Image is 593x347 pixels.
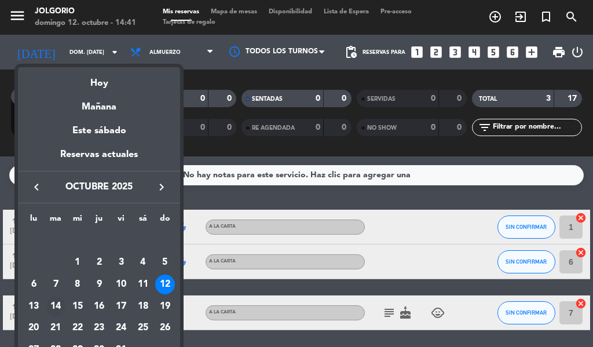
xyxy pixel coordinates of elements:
[45,273,67,295] td: 7 de octubre de 2025
[89,212,111,230] th: jueves
[111,253,131,272] div: 3
[23,295,45,317] td: 13 de octubre de 2025
[45,212,67,230] th: martes
[89,252,111,274] td: 2 de octubre de 2025
[110,295,132,317] td: 17 de octubre de 2025
[30,180,43,194] i: keyboard_arrow_left
[89,275,109,294] div: 9
[18,147,180,171] div: Reservas actuales
[132,317,154,339] td: 25 de octubre de 2025
[46,319,65,338] div: 21
[110,273,132,295] td: 10 de octubre de 2025
[67,212,89,230] th: miércoles
[133,297,153,316] div: 18
[26,180,47,195] button: keyboard_arrow_left
[46,275,65,294] div: 7
[67,317,89,339] td: 22 de octubre de 2025
[24,319,43,338] div: 20
[110,212,132,230] th: viernes
[110,317,132,339] td: 24 de octubre de 2025
[23,317,45,339] td: 20 de octubre de 2025
[111,275,131,294] div: 10
[68,297,87,316] div: 15
[155,319,175,338] div: 26
[155,180,169,194] i: keyboard_arrow_right
[132,273,154,295] td: 11 de octubre de 2025
[154,212,176,230] th: domingo
[45,317,67,339] td: 21 de octubre de 2025
[89,297,109,316] div: 16
[89,253,109,272] div: 2
[67,295,89,317] td: 15 de octubre de 2025
[155,275,175,294] div: 12
[68,319,87,338] div: 22
[154,273,176,295] td: 12 de octubre de 2025
[155,297,175,316] div: 19
[154,317,176,339] td: 26 de octubre de 2025
[89,317,111,339] td: 23 de octubre de 2025
[89,319,109,338] div: 23
[133,275,153,294] div: 11
[110,252,132,274] td: 3 de octubre de 2025
[18,91,180,115] div: Mañana
[132,295,154,317] td: 18 de octubre de 2025
[18,115,180,147] div: Este sábado
[111,297,131,316] div: 17
[24,297,43,316] div: 13
[67,273,89,295] td: 8 de octubre de 2025
[23,273,45,295] td: 6 de octubre de 2025
[23,212,45,230] th: lunes
[23,230,175,252] td: OCT.
[111,319,131,338] div: 24
[132,252,154,274] td: 4 de octubre de 2025
[132,212,154,230] th: sábado
[24,275,43,294] div: 6
[68,253,87,272] div: 1
[89,295,111,317] td: 16 de octubre de 2025
[47,180,151,195] span: octubre 2025
[67,252,89,274] td: 1 de octubre de 2025
[133,319,153,338] div: 25
[133,253,153,272] div: 4
[154,252,176,274] td: 5 de octubre de 2025
[45,295,67,317] td: 14 de octubre de 2025
[154,295,176,317] td: 19 de octubre de 2025
[68,275,87,294] div: 8
[18,67,180,91] div: Hoy
[151,180,172,195] button: keyboard_arrow_right
[155,253,175,272] div: 5
[89,273,111,295] td: 9 de octubre de 2025
[46,297,65,316] div: 14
